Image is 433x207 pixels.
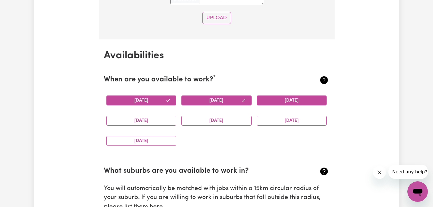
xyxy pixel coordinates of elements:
[181,95,252,105] button: [DATE]
[202,12,231,24] button: Upload
[104,50,329,62] h2: Availabilities
[373,166,386,179] iframe: Close message
[106,95,177,105] button: [DATE]
[181,116,252,126] button: [DATE]
[407,181,428,202] iframe: Button to launch messaging window
[104,167,292,176] h2: What suburbs are you available to work in?
[388,165,428,179] iframe: Message from company
[257,95,327,105] button: [DATE]
[257,116,327,126] button: [DATE]
[106,116,177,126] button: [DATE]
[104,76,292,84] h2: When are you available to work?
[106,136,177,146] button: [DATE]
